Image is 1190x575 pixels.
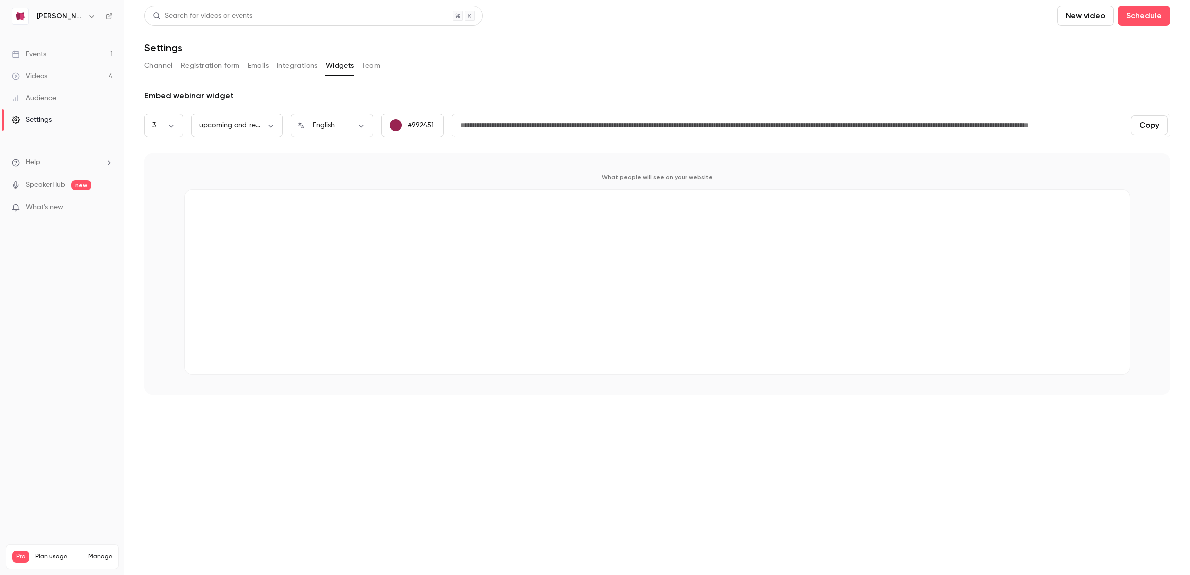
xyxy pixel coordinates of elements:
button: New video [1057,6,1114,26]
img: Roseman Labs [12,8,28,24]
a: SpeakerHub [26,180,65,190]
span: new [71,180,91,190]
button: Channel [144,58,173,74]
iframe: Noticeable Trigger [101,203,113,212]
div: Embed webinar widget [144,90,1170,102]
a: Manage [88,553,112,561]
button: Team [362,58,381,74]
p: #992451 [408,120,434,130]
button: Integrations [277,58,318,74]
iframe: Contrast Upcoming Events [185,190,1130,371]
div: upcoming and replays [191,120,283,130]
div: English [305,120,373,130]
div: 3 [144,120,183,130]
span: Plan usage [35,553,82,561]
button: Emails [248,58,269,74]
div: Audience [12,93,56,103]
li: help-dropdown-opener [12,157,113,168]
span: What's new [26,202,63,213]
button: Copy [1131,115,1168,135]
button: Widgets [326,58,354,74]
div: Videos [12,71,47,81]
div: Events [12,49,46,59]
span: Help [26,157,40,168]
button: Schedule [1118,6,1170,26]
button: Registration form [181,58,240,74]
span: Pro [12,551,29,563]
h1: Settings [144,42,182,54]
div: Search for videos or events [153,11,252,21]
div: Settings [12,115,52,125]
h6: [PERSON_NAME] Labs [37,11,84,21]
p: What people will see on your website [184,173,1130,181]
button: #992451 [381,114,444,137]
